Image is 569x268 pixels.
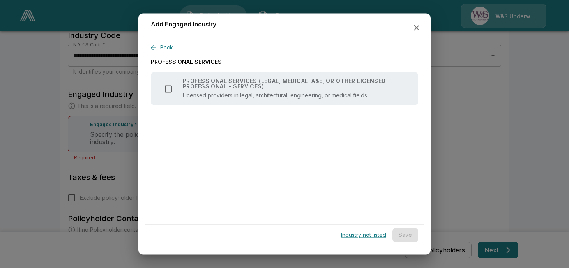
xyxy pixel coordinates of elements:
p: Licensed providers in legal, architectural, engineering, or medical fields. [183,93,409,99]
button: Back [151,41,176,55]
p: PROFESSIONAL SERVICES [151,58,418,66]
p: PROFESSIONAL SERVICES (LEGAL, MEDICAL, A&E, OR OTHER LICENSED PROFESSIONAL - SERVICES) [183,79,409,90]
h6: Add Engaged Industry [151,19,216,30]
p: Industry not listed [341,232,386,238]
